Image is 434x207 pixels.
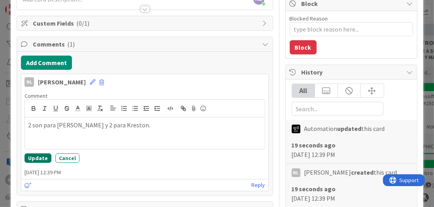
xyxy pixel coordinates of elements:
span: History [302,67,403,77]
span: ( 1 ) [67,40,75,48]
a: Reply [252,180,265,190]
b: 19 seconds ago [292,141,336,149]
span: Custom Fields [33,19,258,28]
p: 2 son para [PERSON_NAME] y 2 para Kreston. [28,121,261,130]
button: Block [290,40,317,54]
input: Search... [292,102,383,116]
span: ( 0/1 ) [76,19,89,27]
span: Comment [25,92,47,99]
button: Add Comment [21,56,72,70]
span: Support [17,1,36,11]
div: NL [292,168,300,177]
div: [PERSON_NAME] [38,77,86,87]
div: [DATE] 12:39 PM [292,140,411,159]
label: Blocked Reason [290,15,328,22]
button: Update [25,153,51,163]
span: Comments [33,39,258,49]
div: [DATE] 12:39 PM [292,184,411,203]
span: Automation this card [304,124,385,133]
button: Cancel [55,153,79,163]
span: [PERSON_NAME] this card [304,168,397,177]
span: [DATE] 12:39 PM [21,168,268,177]
b: 19 seconds ago [292,185,336,193]
div: NL [25,77,34,87]
b: created [351,168,374,176]
div: All [292,84,315,97]
b: updated [338,125,362,132]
